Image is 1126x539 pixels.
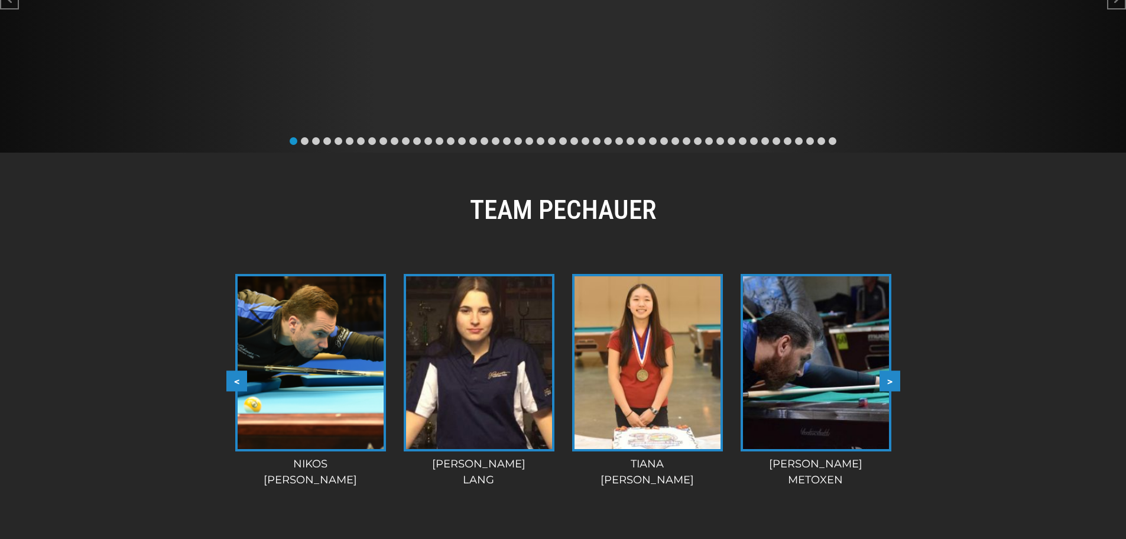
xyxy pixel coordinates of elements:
[231,274,390,488] a: Nikos[PERSON_NAME]
[405,276,551,449] img: rachel-lang-pref-e1552941058115-225x320.jpg
[231,456,390,488] div: Nikos [PERSON_NAME]
[742,276,888,449] img: steve-douglas-225x320.jpg
[736,274,895,488] a: [PERSON_NAME]Metoxen
[226,371,900,392] div: Carousel Navigation
[226,371,247,392] button: <
[736,456,895,488] div: [PERSON_NAME] Metoxen
[399,456,558,488] div: [PERSON_NAME] Lang
[237,276,383,449] img: Nik1-e1573576288880-225x320.png
[567,456,726,488] div: Tiana [PERSON_NAME]
[880,371,900,392] button: >
[574,276,720,449] img: Tianna-225x320.jpg
[399,274,558,488] a: [PERSON_NAME]Lang
[567,274,726,488] a: Tiana[PERSON_NAME]
[226,194,900,226] h2: TEAM PECHAUER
